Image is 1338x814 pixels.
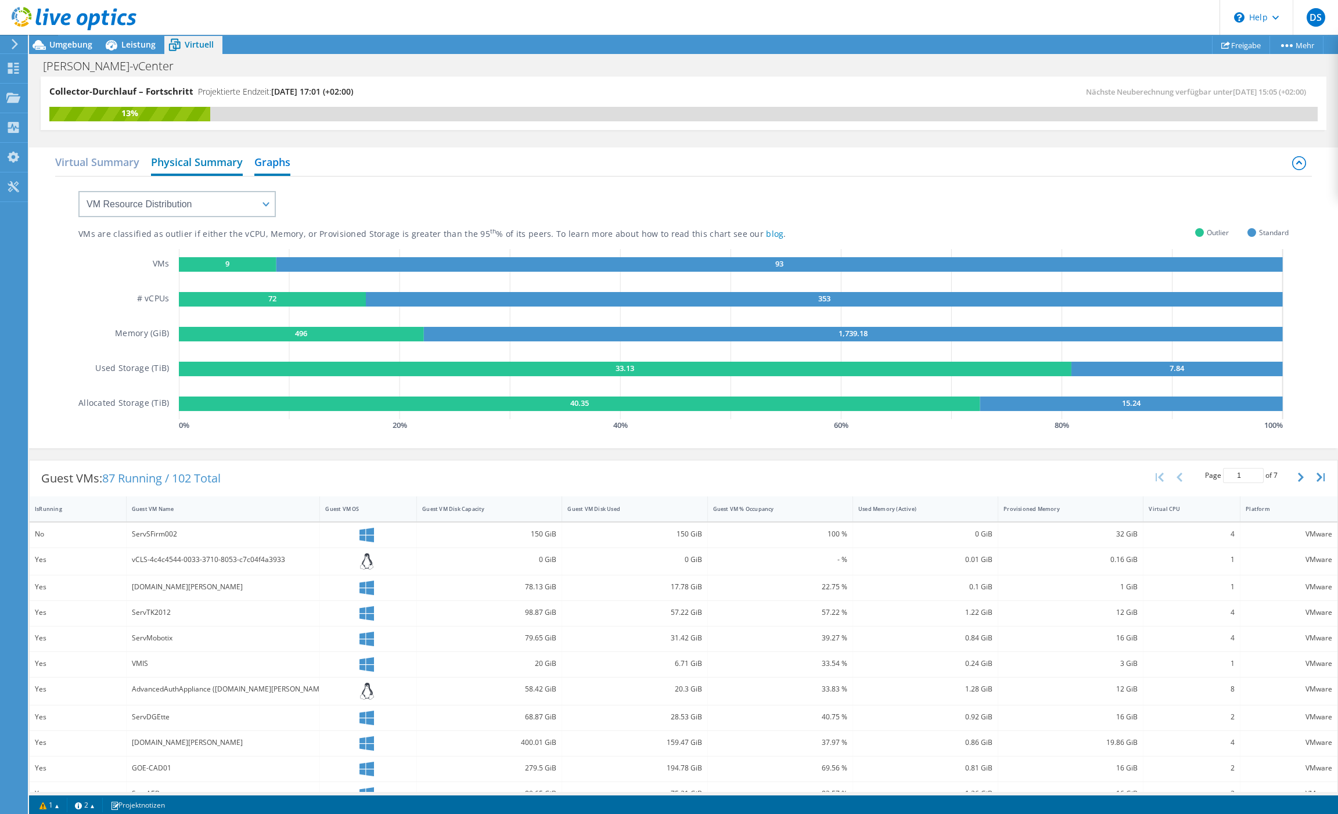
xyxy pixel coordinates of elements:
[570,398,588,408] text: 40.35
[1149,632,1235,644] div: 4
[713,632,847,644] div: 39.27 %
[132,505,301,513] div: Guest VM Name
[1003,683,1138,696] div: 12 GiB
[713,762,847,775] div: 69.56 %
[1149,762,1235,775] div: 2
[1149,581,1235,593] div: 1
[35,683,121,696] div: Yes
[132,581,315,593] div: [DOMAIN_NAME][PERSON_NAME]
[713,657,847,670] div: 33.54 %
[1207,226,1229,239] span: Outlier
[78,229,844,240] div: VMs are classified as outlier if either the vCPU, Memory, or Provisioned Storage is greater than ...
[225,258,229,269] text: 9
[713,553,847,566] div: - %
[1003,528,1138,541] div: 32 GiB
[775,258,783,269] text: 93
[1055,420,1069,430] text: 80 %
[567,683,702,696] div: 20.3 GiB
[490,227,497,235] sup: th
[1246,606,1332,619] div: VMware
[153,257,170,272] h5: VMs
[567,762,702,775] div: 194.78 GiB
[1003,632,1138,644] div: 16 GiB
[30,460,232,496] div: Guest VMs:
[1003,581,1138,593] div: 1 GiB
[713,683,847,696] div: 33.83 %
[422,683,556,696] div: 58.42 GiB
[132,657,315,670] div: VMIS
[422,505,542,513] div: Guest VM Disk Capacity
[1149,683,1235,696] div: 8
[858,581,992,593] div: 0.1 GiB
[1170,363,1185,373] text: 7.84
[35,528,121,541] div: No
[35,657,121,670] div: Yes
[1246,762,1332,775] div: VMware
[567,787,702,800] div: 75.21 GiB
[1003,657,1138,670] div: 3 GiB
[858,528,992,541] div: 0 GiB
[1149,528,1235,541] div: 4
[839,328,868,338] text: 1,739.18
[55,150,139,174] h2: Virtual Summary
[818,293,830,304] text: 353
[422,581,556,593] div: 78.13 GiB
[132,711,315,723] div: ServDGEtte
[422,736,556,749] div: 400.01 GiB
[102,470,221,486] span: 87 Running / 102 Total
[179,420,189,430] text: 0 %
[858,736,992,749] div: 0.86 GiB
[132,632,315,644] div: ServMobotix
[1149,505,1221,513] div: Virtual CPU
[49,39,92,50] span: Umgebung
[858,606,992,619] div: 1.22 GiB
[137,292,170,307] h5: # vCPUs
[713,528,847,541] div: 100 %
[1246,787,1332,800] div: VMware
[1274,470,1278,480] span: 7
[1233,87,1306,97] span: [DATE] 15:05 (+02:00)
[1003,762,1138,775] div: 16 GiB
[1149,553,1235,566] div: 1
[132,762,315,775] div: GOE-CAD01
[1003,736,1138,749] div: 19.86 GiB
[35,787,121,800] div: Yes
[613,420,627,430] text: 40 %
[422,606,556,619] div: 98.87 GiB
[567,711,702,723] div: 28.53 GiB
[1149,711,1235,723] div: 2
[422,553,556,566] div: 0 GiB
[392,420,407,430] text: 20 %
[132,553,315,566] div: vCLS-4c4c4544-0033-3710-8053-c7c04f4a3933
[567,657,702,670] div: 6.71 GiB
[834,420,848,430] text: 60 %
[422,787,556,800] div: 89.65 GiB
[35,632,121,644] div: Yes
[35,762,121,775] div: Yes
[198,85,353,98] h4: Projektierte Endzeit:
[422,632,556,644] div: 79.65 GiB
[713,787,847,800] div: 83.57 %
[1246,581,1332,593] div: VMware
[713,606,847,619] div: 57.22 %
[567,606,702,619] div: 57.22 GiB
[132,736,315,749] div: [DOMAIN_NAME][PERSON_NAME]
[132,606,315,619] div: ServTK2012
[1149,657,1235,670] div: 1
[1149,736,1235,749] div: 4
[567,632,702,644] div: 31.42 GiB
[78,397,169,411] h5: Allocated Storage (TiB)
[35,553,121,566] div: Yes
[567,528,702,541] div: 150 GiB
[185,39,214,50] span: Virtuell
[567,581,702,593] div: 17.78 GiB
[35,606,121,619] div: Yes
[616,363,634,373] text: 33.13
[567,736,702,749] div: 159.47 GiB
[1086,87,1312,97] span: Nächste Neuberechnung verfügbar unter
[1212,36,1270,54] a: Freigabe
[268,293,276,304] text: 72
[271,86,353,97] span: [DATE] 17:01 (+02:00)
[858,553,992,566] div: 0.01 GiB
[151,150,243,176] h2: Physical Summary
